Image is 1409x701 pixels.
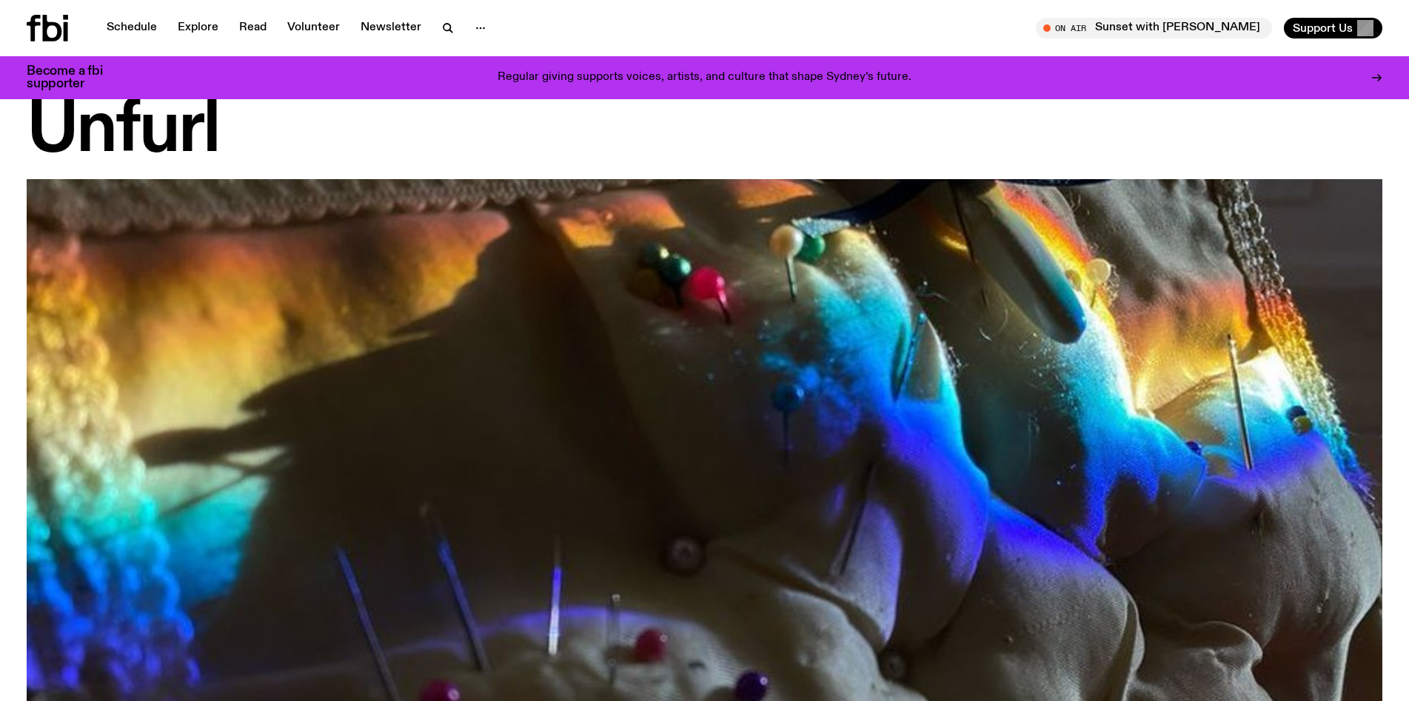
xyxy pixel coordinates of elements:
p: Regular giving supports voices, artists, and culture that shape Sydney’s future. [498,71,911,84]
span: Support Us [1293,21,1353,35]
h1: Unfurl [27,98,1382,164]
a: Volunteer [278,18,349,38]
h3: Become a fbi supporter [27,65,121,90]
a: Schedule [98,18,166,38]
button: On AirSunset with [PERSON_NAME] [1036,18,1272,38]
a: Explore [169,18,227,38]
a: Newsletter [352,18,430,38]
a: Read [230,18,275,38]
button: Support Us [1284,18,1382,38]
